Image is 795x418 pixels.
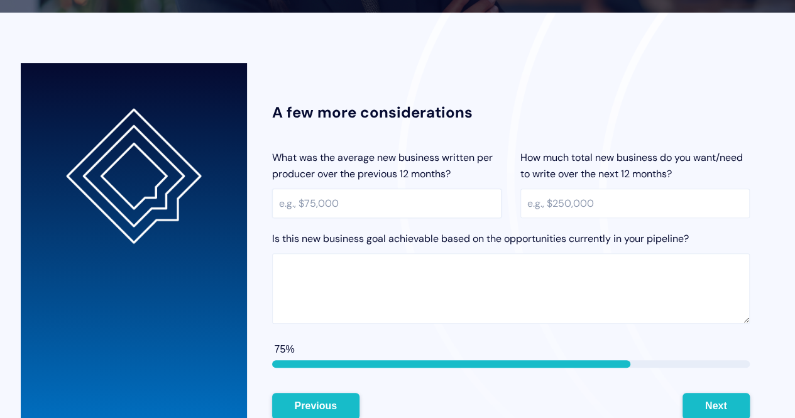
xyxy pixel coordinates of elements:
[272,151,493,180] span: What was the average new business written per producer over the previous 12 months?
[272,360,750,368] div: page 6 of 8
[272,189,502,218] input: e.g., $75,000
[520,151,743,180] span: How much total new business do you want/need to write over the next 12 months?
[275,341,750,358] div: 75%
[272,102,473,122] strong: A few more considerations
[272,232,689,245] span: Is this new business goal achievable based on the opportunities currently in your pipeline?
[520,189,750,218] input: e.g., $250,000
